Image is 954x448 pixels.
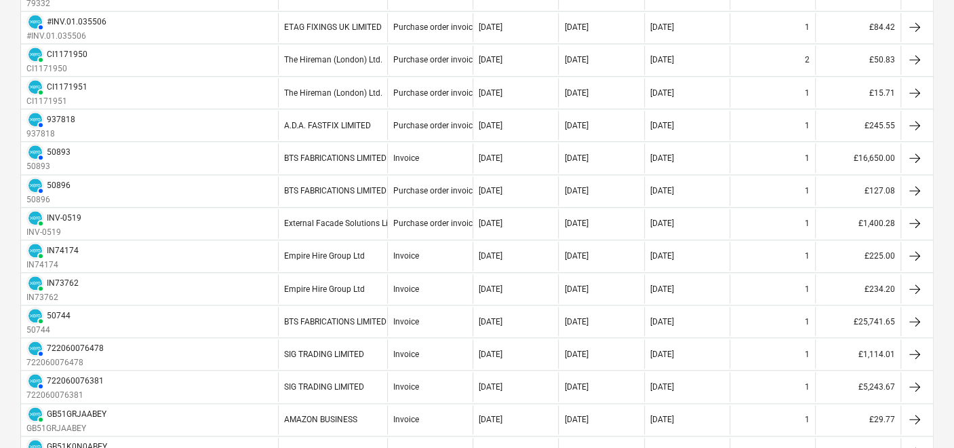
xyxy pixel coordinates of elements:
[650,55,674,64] div: [DATE]
[805,251,810,261] div: 1
[28,341,42,355] img: xero.svg
[815,209,900,238] div: £1,400.28
[393,22,477,32] div: Purchase order invoice
[284,22,382,32] div: ETAG FIXINGS UK LIMITED
[28,244,42,257] img: xero.svg
[26,78,44,96] div: Invoice has been synced with Xero and its status is currently PAID
[479,55,502,64] div: [DATE]
[479,219,502,228] div: [DATE]
[284,350,364,359] div: SIG TRADING LIMITED
[815,176,900,206] div: £127.08
[564,219,588,228] div: [DATE]
[815,242,900,271] div: £225.00
[479,382,502,392] div: [DATE]
[26,31,106,42] p: #INV.01.035506
[393,219,477,228] div: Purchase order invoice
[479,251,502,261] div: [DATE]
[564,153,588,163] div: [DATE]
[650,317,674,326] div: [DATE]
[26,63,87,75] p: CI1171950
[815,372,900,401] div: £5,243.67
[28,15,42,29] img: xero.svg
[479,350,502,359] div: [DATE]
[815,339,900,369] div: £1,114.01
[26,423,106,434] p: GB51GRJAABEY
[815,307,900,336] div: £25,741.65
[26,96,87,107] p: CI1171951
[26,194,71,206] p: 50896
[26,209,44,227] div: Invoice has been synced with Xero and its status is currently PAID
[479,284,502,294] div: [DATE]
[805,350,810,359] div: 1
[26,259,79,271] p: IN74174
[815,111,900,140] div: £245.55
[564,55,588,64] div: [DATE]
[26,405,44,423] div: Invoice has been synced with Xero and its status is currently PAID
[805,55,810,64] div: 2
[479,153,502,163] div: [DATE]
[564,382,588,392] div: [DATE]
[564,251,588,261] div: [DATE]
[479,415,502,424] div: [DATE]
[564,121,588,130] div: [DATE]
[28,113,42,126] img: xero.svg
[393,382,419,392] div: Invoice
[28,48,42,61] img: xero.svg
[805,284,810,294] div: 1
[564,22,588,32] div: [DATE]
[805,22,810,32] div: 1
[26,111,44,128] div: Invoice has been synced with Xero and its status is currently AUTHORISED
[886,383,954,448] iframe: Chat Widget
[47,82,87,92] div: CI1171951
[284,317,386,326] div: BTS FABRICATIONS LIMITED
[47,376,104,386] div: 722060076381
[479,22,502,32] div: [DATE]
[805,382,810,392] div: 1
[815,13,900,42] div: £84.42
[650,121,674,130] div: [DATE]
[28,80,42,94] img: xero.svg
[650,251,674,261] div: [DATE]
[815,45,900,75] div: £50.83
[26,372,44,390] div: Invoice has been synced with Xero and its status is currently AUTHORISED
[650,88,674,98] div: [DATE]
[393,317,419,326] div: Invoice
[47,343,104,353] div: 722060076478
[47,147,71,157] div: 50893
[28,276,42,290] img: xero.svg
[815,405,900,434] div: £29.77
[650,350,674,359] div: [DATE]
[26,339,44,357] div: Invoice has been synced with Xero and its status is currently AUTHORISED
[284,382,364,392] div: SIG TRADING LIMITED
[26,390,104,401] p: 722060076381
[284,186,386,195] div: BTS FABRICATIONS LIMITED
[393,251,419,261] div: Invoice
[564,350,588,359] div: [DATE]
[650,219,674,228] div: [DATE]
[393,88,477,98] div: Purchase order invoice
[564,186,588,195] div: [DATE]
[28,145,42,159] img: xero.svg
[26,324,71,336] p: 50744
[393,153,419,163] div: Invoice
[479,121,502,130] div: [DATE]
[284,121,371,130] div: A.D.A. FASTFIX LIMITED
[284,219,409,228] div: External Facade Solutions Limited
[26,242,44,259] div: Invoice has been synced with Xero and its status is currently PAID
[28,211,42,225] img: xero.svg
[47,115,75,124] div: 937818
[47,181,71,190] div: 50896
[815,143,900,172] div: £16,650.00
[47,409,106,419] div: GB51GRJAABEY
[47,246,79,255] div: IN74174
[805,121,810,130] div: 1
[26,45,44,63] div: Invoice has been synced with Xero and its status is currently PAID
[805,88,810,98] div: 1
[393,186,477,195] div: Purchase order invoice
[393,55,477,64] div: Purchase order invoice
[805,186,810,195] div: 1
[28,374,42,388] img: xero.svg
[26,307,44,324] div: Invoice has been synced with Xero and its status is currently PAID
[805,317,810,326] div: 1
